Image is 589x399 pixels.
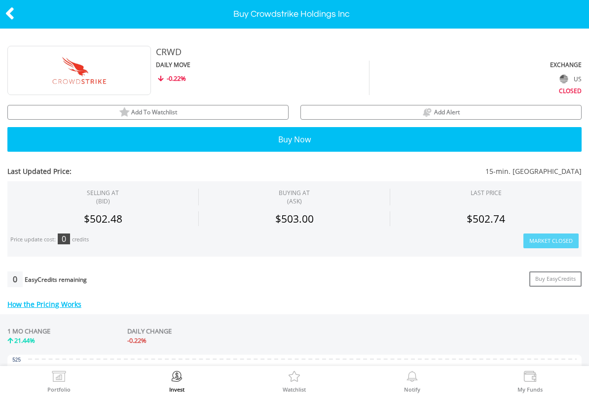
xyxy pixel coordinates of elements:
[467,212,505,226] span: $502.74
[127,336,147,345] span: -0.22%
[131,108,177,116] span: Add To Watchlist
[283,371,306,392] a: Watchlist
[156,61,369,69] div: DAILY MOVE
[169,371,184,385] img: Invest Now
[369,61,582,69] div: EXCHANGE
[87,189,119,205] div: SELLING AT
[119,107,130,118] img: watchlist
[25,276,87,285] div: EasyCredits remaining
[7,299,81,309] a: How the Pricing Works
[279,189,310,205] span: BUYING AT
[522,371,538,385] img: View Funds
[404,371,420,392] a: Notify
[247,166,582,176] span: 15-min. [GEOGRAPHIC_DATA]
[167,74,186,83] span: -0.22%
[47,371,71,392] a: Portfolio
[404,387,420,392] label: Notify
[42,46,116,95] img: EQU.US.CRWD.png
[369,85,582,95] div: CLOSED
[405,371,420,385] img: View Notifications
[471,189,502,197] div: LAST PRICE
[14,336,35,345] span: 21.44%
[517,387,543,392] label: My Funds
[7,105,289,120] button: watchlist Add To Watchlist
[7,327,50,336] div: 1 MO CHANGE
[7,127,582,152] button: Buy Now
[422,107,433,118] img: price alerts bell
[156,46,475,59] div: CRWD
[279,197,310,205] span: (ASK)
[434,108,460,116] span: Add Alert
[72,236,89,243] div: credits
[7,166,247,176] span: Last Updated Price:
[523,233,579,249] button: Market Closed
[7,271,23,287] div: 0
[10,236,56,243] div: Price update cost:
[51,371,67,385] img: View Portfolio
[127,327,271,336] div: DAILY CHANGE
[169,387,184,392] label: Invest
[47,387,71,392] label: Portfolio
[574,75,582,83] span: US
[275,212,314,226] span: $503.00
[84,212,122,226] span: $502.48
[529,271,582,287] a: Buy EasyCredits
[12,357,21,363] text: 525
[87,197,119,205] span: (BID)
[283,387,306,392] label: Watchlist
[287,371,302,385] img: Watchlist
[169,371,184,392] a: Invest
[517,371,543,392] a: My Funds
[560,74,568,83] img: flag
[58,233,70,244] div: 0
[300,105,582,120] button: price alerts bell Add Alert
